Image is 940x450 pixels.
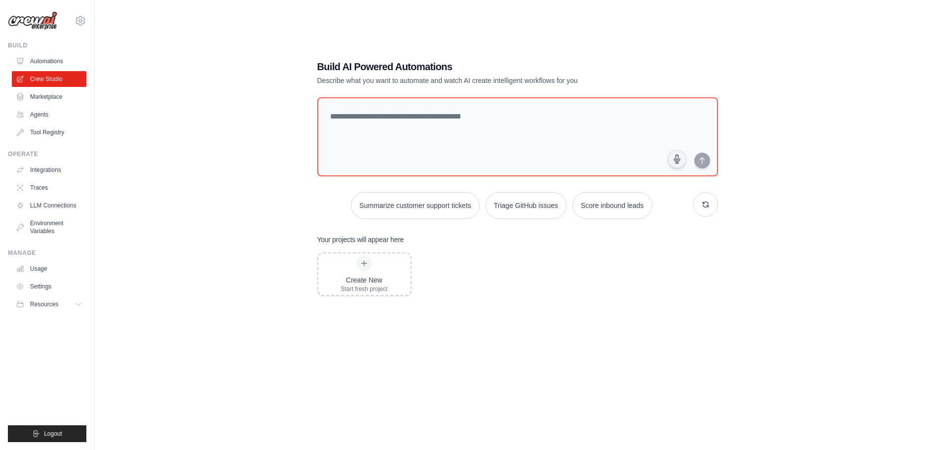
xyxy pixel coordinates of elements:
[693,192,718,217] button: Get new suggestions
[8,150,86,158] div: Operate
[12,53,86,69] a: Automations
[12,198,86,213] a: LLM Connections
[8,249,86,257] div: Manage
[12,162,86,178] a: Integrations
[486,192,566,219] button: Triage GitHub issues
[317,60,649,74] h1: Build AI Powered Automations
[12,71,86,87] a: Crew Studio
[12,215,86,239] a: Environment Variables
[12,279,86,294] a: Settings
[8,11,57,30] img: Logo
[317,235,404,245] h3: Your projects will appear here
[44,430,62,438] span: Logout
[668,150,686,168] button: Click to speak your automation idea
[12,180,86,196] a: Traces
[317,76,649,85] p: Describe what you want to automate and watch AI create intelligent workflows for you
[341,275,388,285] div: Create New
[30,300,58,308] span: Resources
[12,261,86,277] a: Usage
[12,124,86,140] a: Tool Registry
[12,89,86,105] a: Marketplace
[572,192,652,219] button: Score inbound leads
[341,285,388,293] div: Start fresh project
[12,107,86,123] a: Agents
[351,192,479,219] button: Summarize customer support tickets
[12,296,86,312] button: Resources
[8,41,86,49] div: Build
[8,425,86,442] button: Logout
